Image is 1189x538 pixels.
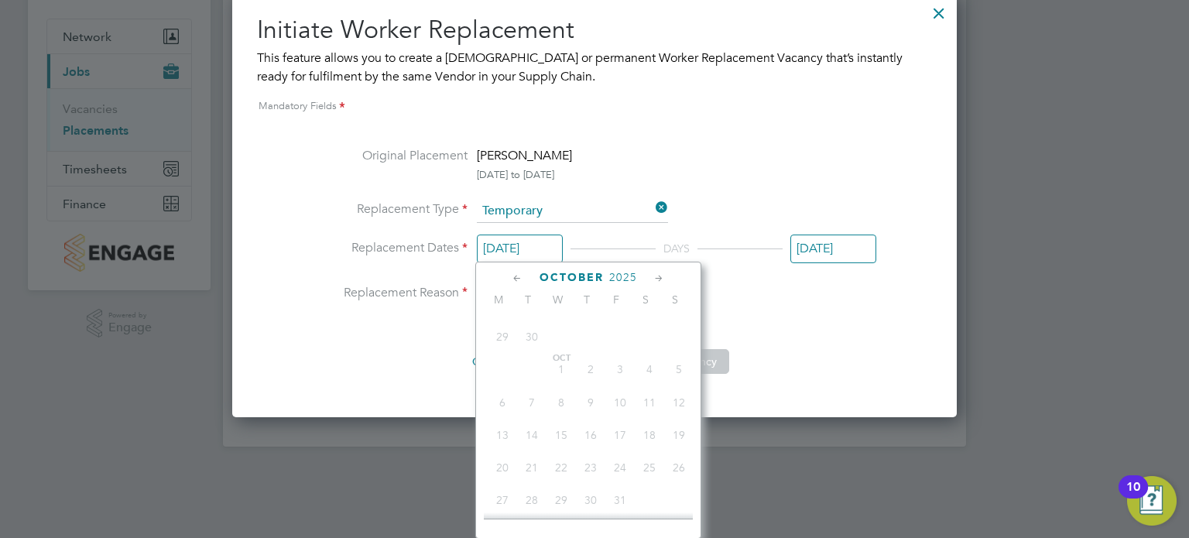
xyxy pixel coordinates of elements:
span: [DATE] to [DATE] [477,168,554,181]
span: M [484,293,513,307]
span: 18 [635,420,664,450]
span: W [543,293,572,307]
span: 17 [605,420,635,450]
button: Cancel [460,349,518,374]
div: DAYS [656,239,697,258]
span: 6 [488,388,517,417]
div: This feature allows you to create a [DEMOGRAPHIC_DATA] or permanent Worker Replacement Vacancy th... [257,49,932,86]
span: 20 [488,453,517,482]
label: Replacement Reason [313,285,468,301]
span: [PERSON_NAME] [477,148,572,163]
span: 27 [488,485,517,515]
span: 7 [517,388,547,417]
input: Select one [790,235,876,263]
span: 31 [605,485,635,515]
span: 1 [547,355,576,384]
span: October [540,271,604,284]
div: 10 [1126,487,1140,507]
span: 26 [664,453,694,482]
span: 21 [517,453,547,482]
span: 22 [547,453,576,482]
span: 11 [635,388,664,417]
span: 24 [605,453,635,482]
button: Open Resource Center, 10 new notifications [1127,476,1177,526]
span: T [513,293,543,307]
input: Select one [477,235,563,263]
span: 12 [664,388,694,417]
span: 30 [517,322,547,351]
span: 14 [517,420,547,450]
span: S [631,293,660,307]
span: F [601,293,631,307]
span: 19 [664,420,694,450]
span: 15 [547,420,576,450]
span: T [572,293,601,307]
label: Original Placement [313,146,468,181]
span: 4 [635,355,664,384]
span: 23 [576,453,605,482]
label: Replacement Dates [313,238,468,264]
span: Oct [547,355,576,362]
span: 25 [635,453,664,482]
span: 30 [576,485,605,515]
span: 5 [664,355,694,384]
h2: Initiate Worker Replacement [257,14,932,46]
span: 9 [576,388,605,417]
span: 29 [488,322,517,351]
span: 28 [517,485,547,515]
span: 2025 [609,271,637,284]
label: Replacement Type [313,200,468,220]
span: 3 [605,355,635,384]
span: 2 [576,355,605,384]
input: Select one [477,200,668,223]
span: 29 [547,485,576,515]
span: 16 [576,420,605,450]
div: Mandatory Fields [257,98,932,115]
span: 10 [605,388,635,417]
span: 13 [488,420,517,450]
span: S [660,293,690,307]
span: 8 [547,388,576,417]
